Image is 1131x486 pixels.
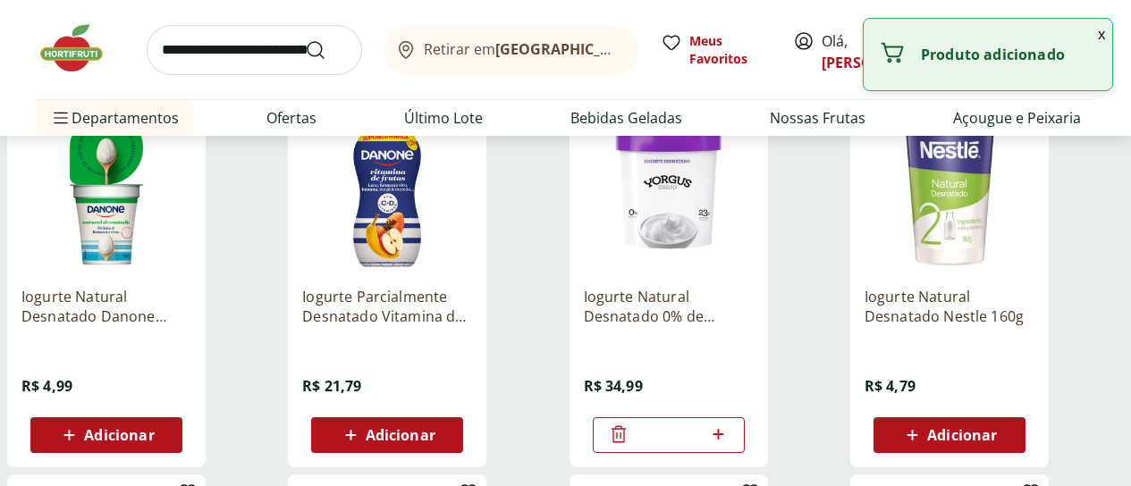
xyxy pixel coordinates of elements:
[266,107,317,129] a: Ofertas
[404,107,483,129] a: Último Lote
[584,376,643,396] span: R$ 34,99
[1091,19,1112,49] button: Fechar notificação
[921,46,1098,63] p: Produto adicionado
[302,287,472,326] a: Iogurte Parcialmente Desnatado Vitamina de Frutas Danone 1250g
[147,25,362,75] input: search
[570,107,682,129] a: Bebidas Geladas
[865,103,1034,272] img: Iogurte Natural Desnatado Nestle 160g
[424,41,621,57] span: Retirar em
[927,428,997,442] span: Adicionar
[302,103,472,272] img: Iogurte Parcialmente Desnatado Vitamina de Frutas Danone 1250g
[21,376,72,396] span: R$ 4,99
[689,32,772,68] span: Meus Favoritos
[865,287,1034,326] a: Iogurte Natural Desnatado Nestle 160g
[50,96,72,139] button: Menu
[874,417,1025,453] button: Adicionar
[384,25,639,75] button: Retirar em[GEOGRAPHIC_DATA]/[GEOGRAPHIC_DATA]
[865,376,916,396] span: R$ 4,79
[21,287,191,326] a: Iogurte Natural Desnatado Danone 160g
[305,39,348,61] button: Submit Search
[495,39,797,59] b: [GEOGRAPHIC_DATA]/[GEOGRAPHIC_DATA]
[302,376,361,396] span: R$ 21,79
[584,103,754,272] img: Iogurte Natural Desnatado 0% de Gordura Yorgus 500G
[366,428,435,442] span: Adicionar
[84,428,154,442] span: Adicionar
[311,417,463,453] button: Adicionar
[661,32,772,68] a: Meus Favoritos
[953,107,1081,129] a: Açougue e Peixaria
[50,96,179,139] span: Departamentos
[36,21,125,75] img: Hortifruti
[584,287,754,326] a: Iogurte Natural Desnatado 0% de Gordura Yorgus 500G
[822,30,901,73] span: Olá,
[822,53,938,72] a: [PERSON_NAME]
[21,103,191,272] img: Iogurte Natural Desnatado Danone 160g
[770,107,865,129] a: Nossas Frutas
[30,417,182,453] button: Adicionar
